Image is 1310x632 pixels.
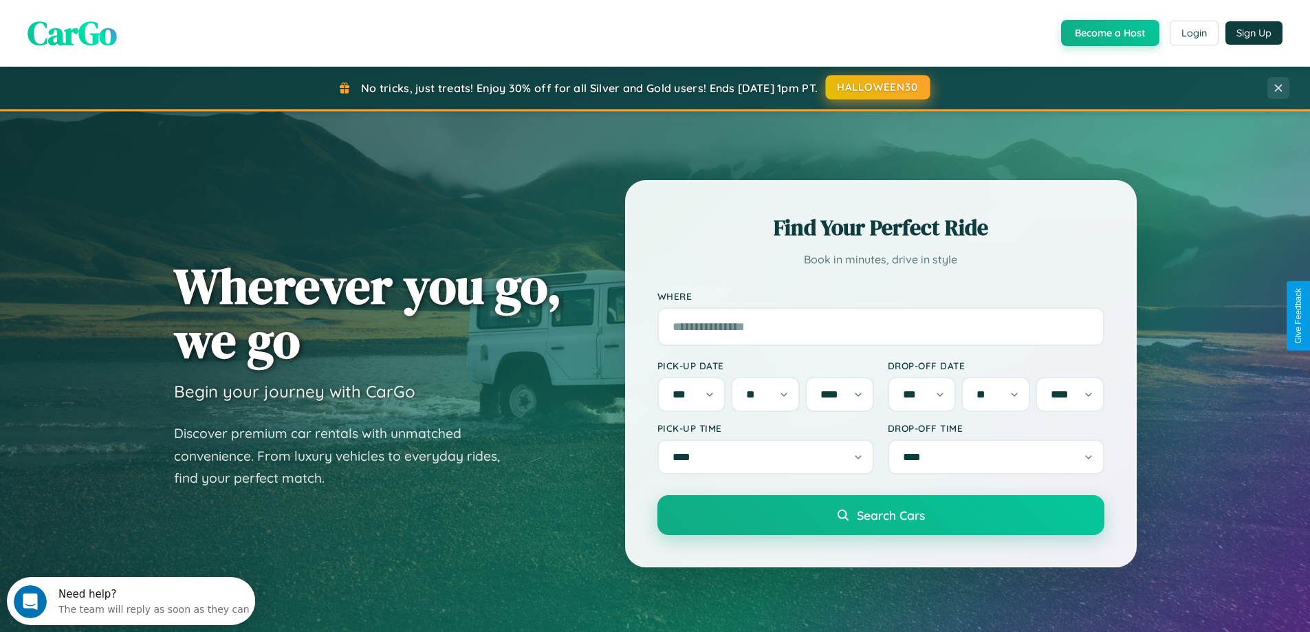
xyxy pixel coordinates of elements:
[888,422,1104,434] label: Drop-off Time
[14,585,47,618] iframe: Intercom live chat
[1170,21,1219,45] button: Login
[657,360,874,371] label: Pick-up Date
[657,290,1104,302] label: Where
[657,213,1104,243] h2: Find Your Perfect Ride
[1225,21,1282,45] button: Sign Up
[657,250,1104,270] p: Book in minutes, drive in style
[7,577,255,625] iframe: Intercom live chat discovery launcher
[52,12,243,23] div: Need help?
[857,508,925,523] span: Search Cars
[174,422,518,490] p: Discover premium car rentals with unmatched convenience. From luxury vehicles to everyday rides, ...
[888,360,1104,371] label: Drop-off Date
[174,259,562,367] h1: Wherever you go, we go
[6,6,256,43] div: Open Intercom Messenger
[28,10,117,56] span: CarGo
[174,381,415,402] h3: Begin your journey with CarGo
[657,422,874,434] label: Pick-up Time
[826,75,930,100] button: HALLOWEEN30
[52,23,243,37] div: The team will reply as soon as they can
[1293,288,1303,344] div: Give Feedback
[1061,20,1159,46] button: Become a Host
[657,495,1104,535] button: Search Cars
[361,81,818,95] span: No tricks, just treats! Enjoy 30% off for all Silver and Gold users! Ends [DATE] 1pm PT.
